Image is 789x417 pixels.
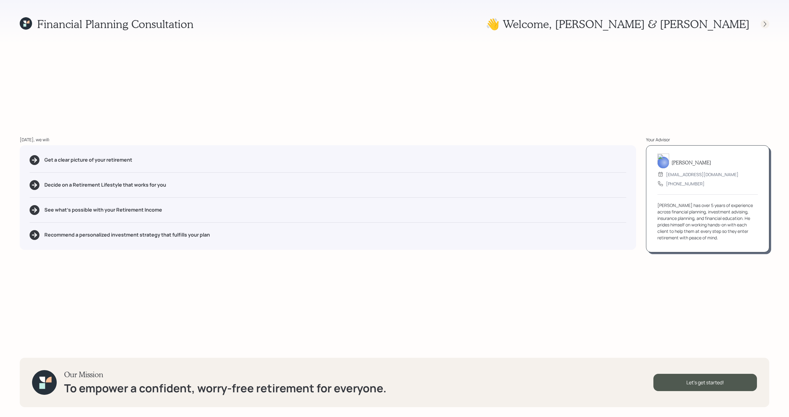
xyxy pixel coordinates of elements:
div: [DATE], we will: [20,136,636,143]
div: [PERSON_NAME] has over 5 years of experience across financial planning, investment advising, insu... [657,202,758,241]
div: [EMAIL_ADDRESS][DOMAIN_NAME] [666,171,738,178]
h1: To empower a confident, worry-free retirement for everyone. [64,382,386,395]
h1: Financial Planning Consultation [37,17,194,31]
h5: Decide on a Retirement Lifestyle that works for you [44,182,166,188]
div: Let's get started! [653,374,757,391]
h1: 👋 Welcome , [PERSON_NAME] & [PERSON_NAME] [486,17,750,31]
div: [PHONE_NUMBER] [666,180,705,187]
div: Your Advisor [646,136,769,143]
h5: [PERSON_NAME] [672,159,711,165]
h5: Recommend a personalized investment strategy that fulfills your plan [44,232,210,238]
h5: Get a clear picture of your retirement [44,157,132,163]
h3: Our Mission [64,370,386,379]
img: michael-russo-headshot.png [657,154,669,168]
h5: See what's possible with your Retirement Income [44,207,162,213]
